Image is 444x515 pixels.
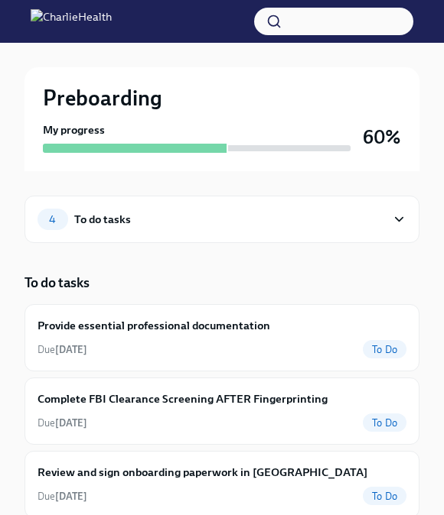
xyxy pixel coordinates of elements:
span: To Do [363,417,406,429]
h3: 60% [363,127,401,148]
h2: Preboarding [43,86,162,110]
span: September 15th, 2025 09:00 [38,489,87,504]
span: To Do [363,491,406,502]
span: September 11th, 2025 09:00 [38,342,87,357]
strong: [DATE] [55,491,87,502]
h6: Provide essential professional documentation [38,317,270,334]
img: CharlieHealth [31,9,112,34]
strong: My progress [43,122,105,138]
a: Review and sign onboarding paperwork in [GEOGRAPHIC_DATA]Due[DATE]To Do [38,464,406,505]
span: Due [38,417,87,429]
h5: To do tasks [24,274,90,292]
div: To do tasks [74,211,131,228]
span: September 15th, 2025 09:00 [38,416,87,430]
span: Due [38,344,87,355]
h6: Review and sign onboarding paperwork in [GEOGRAPHIC_DATA] [38,464,367,481]
h6: Complete FBI Clearance Screening AFTER Fingerprinting [38,390,328,407]
span: 4 [40,214,65,225]
strong: [DATE] [55,344,87,355]
span: To Do [363,344,406,355]
a: Complete FBI Clearance Screening AFTER FingerprintingDue[DATE]To Do [38,390,406,432]
span: Due [38,491,87,502]
a: Provide essential professional documentationDue[DATE]To Do [38,317,406,358]
strong: [DATE] [55,417,87,429]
